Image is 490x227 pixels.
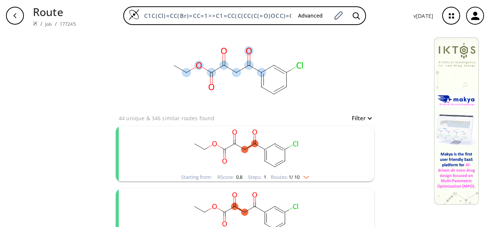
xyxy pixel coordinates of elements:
[235,174,242,180] span: 0.8
[55,20,57,28] li: /
[263,174,266,180] span: 1
[434,37,479,205] img: Banner
[140,12,292,19] input: Enter SMILES
[248,175,266,180] div: Steps :
[128,9,140,20] img: Logo Spaya
[181,175,212,180] div: Starting from:
[33,4,76,20] p: Route
[292,9,329,23] button: Advanced
[148,126,342,173] svg: CCOC(=O)C(=O)CC(=O)c1cccc(Cl)c1
[271,175,309,180] div: Routes:
[40,20,42,28] li: /
[162,31,311,113] svg: C1C=C(Cl)C=C(C(=O)CC(=O)C(OCC)=O)C=1
[119,114,214,122] p: 44 unique & 346 similar routes found
[33,21,37,26] img: Spaya logo
[217,175,242,180] div: RScore :
[60,21,76,27] a: 177245
[45,21,52,27] a: Job
[413,12,433,20] p: v [DATE]
[300,173,309,179] img: Down
[289,175,300,180] span: 1 / 10
[347,115,371,121] button: Filter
